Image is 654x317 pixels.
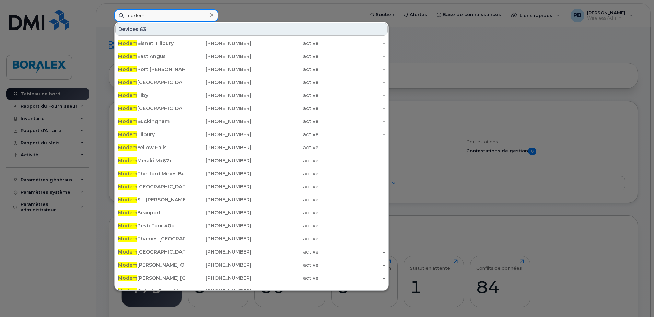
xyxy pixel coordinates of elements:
div: - [318,105,385,112]
div: - [318,53,385,60]
span: Modem [118,197,137,203]
div: - [318,248,385,255]
span: Modem [118,66,137,72]
a: ModemBisnet Tilibury[PHONE_NUMBER]active- [115,37,388,49]
div: active [252,118,318,125]
div: active [252,287,318,294]
span: Modem [118,275,137,281]
span: Modem [118,79,137,85]
span: Modem [118,210,137,216]
div: [PHONE_NUMBER] [185,196,252,203]
a: Modem[GEOGRAPHIC_DATA][PERSON_NAME] (site)[PHONE_NUMBER]active- [115,102,388,115]
a: ModemPesb Tour 40b[PHONE_NUMBER]active- [115,220,388,232]
div: - [318,118,385,125]
div: Ontario Front Line [118,287,185,294]
a: Modem[PERSON_NAME] [GEOGRAPHIC_DATA][PHONE_NUMBER]active- [115,272,388,284]
div: - [318,79,385,86]
span: Modem [118,92,137,98]
div: - [318,222,385,229]
a: ModemSt- [PERSON_NAME] 2[PHONE_NUMBER]active- [115,193,388,206]
a: ModemYellow Falls[PHONE_NUMBER]active- [115,141,388,154]
span: Modem [118,157,137,164]
span: Modem [118,223,137,229]
div: - [318,92,385,99]
span: Modem [118,144,137,151]
span: 63 [140,26,147,33]
a: ModemThames [GEOGRAPHIC_DATA][PHONE_NUMBER]active- [115,233,388,245]
div: Meraki Mx67c [118,157,185,164]
div: [PHONE_NUMBER] [185,157,252,164]
div: Devices [115,23,388,36]
div: [PHONE_NUMBER] [185,105,252,112]
div: active [252,248,318,255]
div: St- [PERSON_NAME] 2 [118,196,185,203]
div: [PHONE_NUMBER] [185,144,252,151]
div: active [252,53,318,60]
div: [PHONE_NUMBER] [185,261,252,268]
div: Thames [GEOGRAPHIC_DATA] [118,235,185,242]
div: [PHONE_NUMBER] [185,287,252,294]
div: [PHONE_NUMBER] [185,222,252,229]
a: Modem[GEOGRAPHIC_DATA] ([GEOGRAPHIC_DATA])[PHONE_NUMBER]active- [115,180,388,193]
div: active [252,196,318,203]
div: - [318,157,385,164]
div: - [318,183,385,190]
a: ModemBuckingham[PHONE_NUMBER]active- [115,115,388,128]
div: [PHONE_NUMBER] [185,209,252,216]
div: active [252,131,318,138]
a: ModemThetford Mines Bureau[PHONE_NUMBER]active- [115,167,388,180]
div: [PHONE_NUMBER] [185,183,252,190]
div: [PHONE_NUMBER] [185,40,252,47]
span: Modem [118,53,137,59]
div: [PHONE_NUMBER] [185,118,252,125]
div: active [252,170,318,177]
div: [PHONE_NUMBER] [185,79,252,86]
span: Modem [118,105,137,111]
div: Port [PERSON_NAME] [118,66,185,73]
a: Modem[GEOGRAPHIC_DATA] ([GEOGRAPHIC_DATA])[PHONE_NUMBER]active- [115,246,388,258]
span: Modem [118,118,137,125]
div: [GEOGRAPHIC_DATA] ([GEOGRAPHIC_DATA]) [118,248,185,255]
div: [PHONE_NUMBER] [185,170,252,177]
a: ModemTiby[PHONE_NUMBER]active- [115,89,388,102]
a: ModemMeraki Mx67c[PHONE_NUMBER]active- [115,154,388,167]
div: - [318,261,385,268]
span: Modem [118,171,137,177]
div: - [318,196,385,203]
div: - [318,235,385,242]
div: [PERSON_NAME] Ontario([GEOGRAPHIC_DATA]) [118,261,185,268]
div: active [252,40,318,47]
div: - [318,209,385,216]
div: active [252,79,318,86]
div: - [318,170,385,177]
span: Modem [118,236,137,242]
a: ModemBeauport[PHONE_NUMBER]active- [115,207,388,219]
div: active [252,157,318,164]
div: [PHONE_NUMBER] [185,274,252,281]
div: Buckingham [118,118,185,125]
div: active [252,66,318,73]
div: [PHONE_NUMBER] [185,66,252,73]
div: active [252,235,318,242]
div: - [318,274,385,281]
div: - [318,66,385,73]
div: - [318,131,385,138]
a: Modem[GEOGRAPHIC_DATA][PHONE_NUMBER]active- [115,76,388,89]
div: - [318,40,385,47]
div: Tiby [118,92,185,99]
span: Modem [118,184,137,190]
a: Modem[PERSON_NAME] Ontario([GEOGRAPHIC_DATA])[PHONE_NUMBER]active- [115,259,388,271]
div: Thetford Mines Bureau [118,170,185,177]
div: [PHONE_NUMBER] [185,92,252,99]
div: Pesb Tour 40b [118,222,185,229]
span: Modem [118,288,137,294]
div: active [252,92,318,99]
div: active [252,222,318,229]
span: Modem [118,131,137,138]
a: ModemEast Angus[PHONE_NUMBER]active- [115,50,388,62]
div: Beauport [118,209,185,216]
div: [GEOGRAPHIC_DATA][PERSON_NAME] (site) [118,105,185,112]
span: Modem [118,262,137,268]
span: Modem [118,40,137,46]
div: Bisnet Tilibury [118,40,185,47]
